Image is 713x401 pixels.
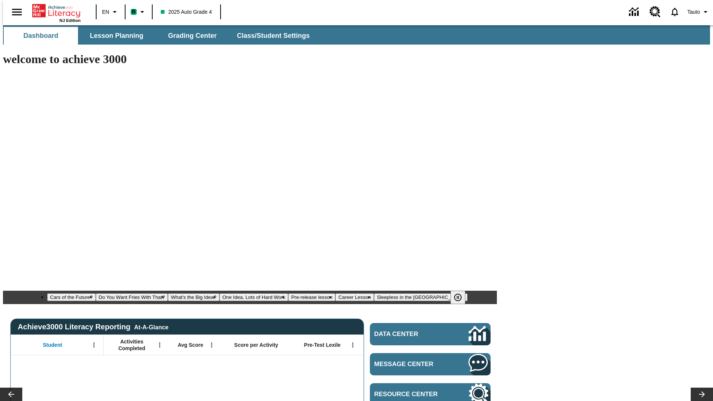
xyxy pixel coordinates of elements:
[32,3,81,18] a: Home
[288,293,335,301] button: Slide 5 Pre-release lesson
[155,27,229,45] button: Grading Center
[374,391,446,398] span: Resource Center
[168,293,219,301] button: Slide 3 What's the Big Idea?
[206,339,217,351] button: Open Menu
[88,339,100,351] button: Open Menu
[3,52,497,66] h1: welcome to achieve 3000
[231,27,316,45] button: Class/Student Settings
[450,291,465,304] button: Pause
[370,323,491,345] a: Data Center
[3,25,710,45] div: SubNavbar
[43,342,62,348] span: Student
[687,8,700,16] span: Tauto
[347,339,358,351] button: Open Menu
[3,27,316,45] div: SubNavbar
[645,2,665,22] a: Resource Center, Will open in new tab
[304,342,341,348] span: Pre-Test Lexile
[6,1,28,23] button: Open side menu
[374,330,444,338] span: Data Center
[684,5,713,19] button: Profile/Settings
[59,18,81,23] span: NJ Edition
[374,361,446,368] span: Message Center
[134,323,168,331] div: At-A-Glance
[90,32,143,40] span: Lesson Planning
[691,388,713,401] button: Lesson carousel, Next
[450,291,473,304] div: Pause
[132,7,136,16] span: B
[102,8,109,16] span: EN
[625,2,645,22] a: Data Center
[665,2,684,22] a: Notifications
[234,342,279,348] span: Score per Activity
[96,293,168,301] button: Slide 2 Do You Want Fries With That?
[161,8,212,16] span: 2025 Auto Grade 4
[99,5,123,19] button: Language: EN, Select a language
[178,342,203,348] span: Avg Score
[128,5,150,19] button: Boost Class color is mint green. Change class color
[47,293,96,301] button: Slide 1 Cars of the Future?
[79,27,154,45] button: Lesson Planning
[370,353,491,375] a: Message Center
[335,293,374,301] button: Slide 6 Career Lesson
[168,32,216,40] span: Grading Center
[154,339,165,351] button: Open Menu
[32,3,81,23] div: Home
[23,32,58,40] span: Dashboard
[4,27,78,45] button: Dashboard
[219,293,288,301] button: Slide 4 One Idea, Lots of Hard Work
[237,32,310,40] span: Class/Student Settings
[374,293,468,301] button: Slide 7 Sleepless in the Animal Kingdom
[18,323,169,331] span: Achieve3000 Literacy Reporting
[107,338,156,352] span: Activities Completed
